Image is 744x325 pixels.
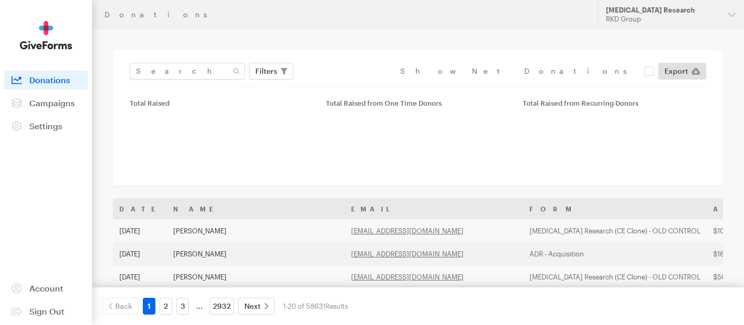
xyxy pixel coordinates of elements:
[4,302,88,321] a: Sign Out
[351,250,464,258] a: [EMAIL_ADDRESS][DOMAIN_NAME]
[351,273,464,281] a: [EMAIL_ADDRESS][DOMAIN_NAME]
[113,265,167,288] td: [DATE]
[255,65,277,77] span: Filters
[20,21,72,50] img: GiveForms
[176,298,189,315] a: 3
[167,242,345,265] td: [PERSON_NAME]
[523,219,707,242] td: [MEDICAL_DATA] Research (CE Clone) - OLD CONTROL
[523,265,707,288] td: [MEDICAL_DATA] Research (CE Clone) - OLD CONTROL
[326,99,510,107] div: Total Raised from One Time Donors
[4,117,88,136] a: Settings
[113,198,167,219] th: Date
[29,283,63,293] span: Account
[351,227,464,235] a: [EMAIL_ADDRESS][DOMAIN_NAME]
[606,6,719,15] div: [MEDICAL_DATA] Research
[523,242,707,265] td: ADR - Acquisition
[523,198,707,219] th: Form
[244,300,261,312] span: Next
[130,99,313,107] div: Total Raised
[345,198,523,219] th: Email
[167,219,345,242] td: [PERSON_NAME]
[325,302,348,310] span: Results
[4,71,88,89] a: Donations
[4,279,88,298] a: Account
[658,63,706,80] a: Export
[29,98,75,108] span: Campaigns
[283,298,348,315] div: 1-20 of 58631
[130,63,245,80] input: Search Name & Email
[29,121,62,131] span: Settings
[249,63,294,80] button: Filters
[160,298,172,315] a: 2
[4,94,88,113] a: Campaigns
[664,65,688,77] span: Export
[167,198,345,219] th: Name
[606,15,719,24] div: RKD Group
[238,298,275,315] a: Next
[210,298,234,315] a: 2932
[113,219,167,242] td: [DATE]
[29,306,64,316] span: Sign Out
[29,75,70,85] span: Donations
[167,265,345,288] td: [PERSON_NAME]
[113,242,167,265] td: [DATE]
[523,99,706,107] div: Total Raised from Recurring Donors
